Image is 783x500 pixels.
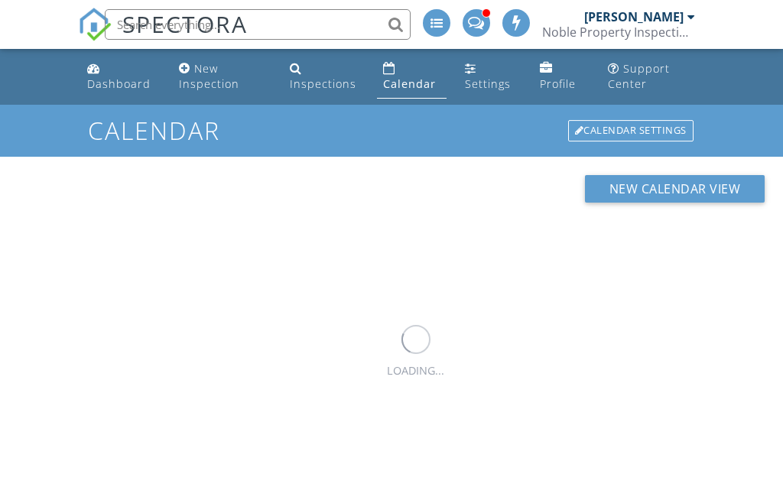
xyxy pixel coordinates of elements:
[290,76,356,91] div: Inspections
[387,362,444,379] div: LOADING...
[585,175,765,203] button: New Calendar View
[284,55,365,99] a: Inspections
[567,119,695,143] a: Calendar Settings
[81,55,161,99] a: Dashboard
[540,76,576,91] div: Profile
[602,55,702,99] a: Support Center
[105,9,411,40] input: Search everything...
[87,76,151,91] div: Dashboard
[584,9,684,24] div: [PERSON_NAME]
[179,61,239,91] div: New Inspection
[377,55,447,99] a: Calendar
[608,61,670,91] div: Support Center
[542,24,695,40] div: Noble Property Inspections
[534,55,590,99] a: Profile
[465,76,511,91] div: Settings
[78,8,112,41] img: The Best Home Inspection Software - Spectora
[383,76,436,91] div: Calendar
[78,21,248,53] a: SPECTORA
[568,120,694,141] div: Calendar Settings
[88,117,695,144] h1: Calendar
[459,55,521,99] a: Settings
[173,55,271,99] a: New Inspection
